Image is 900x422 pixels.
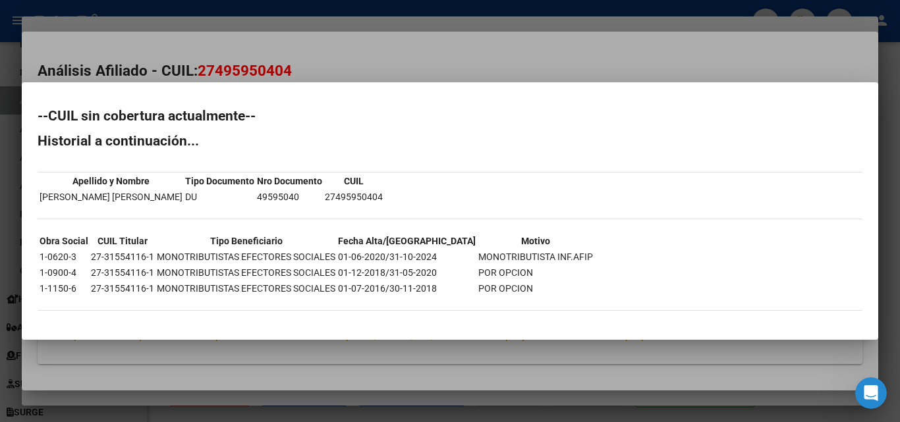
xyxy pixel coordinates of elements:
[90,281,155,296] td: 27-31554116-1
[38,109,862,122] h2: --CUIL sin cobertura actualmente--
[478,250,594,264] td: MONOTRIBUTISTA INF.AFIP
[478,234,594,248] th: Motivo
[39,250,89,264] td: 1-0620-3
[38,134,862,147] h2: Historial a continuación...
[90,234,155,248] th: CUIL Titular
[156,250,336,264] td: MONOTRIBUTISTAS EFECTORES SOCIALES
[184,190,255,204] td: DU
[337,234,476,248] th: Fecha Alta/[GEOGRAPHIC_DATA]
[39,174,183,188] th: Apellido y Nombre
[855,377,887,409] iframe: Intercom live chat
[478,265,594,280] td: POR OPCION
[337,250,476,264] td: 01-06-2020/31-10-2024
[39,281,89,296] td: 1-1150-6
[39,190,183,204] td: [PERSON_NAME] [PERSON_NAME]
[39,234,89,248] th: Obra Social
[156,281,336,296] td: MONOTRIBUTISTAS EFECTORES SOCIALES
[39,265,89,280] td: 1-0900-4
[324,174,383,188] th: CUIL
[256,190,323,204] td: 49595040
[90,265,155,280] td: 27-31554116-1
[90,250,155,264] td: 27-31554116-1
[478,281,594,296] td: POR OPCION
[156,265,336,280] td: MONOTRIBUTISTAS EFECTORES SOCIALES
[184,174,255,188] th: Tipo Documento
[156,234,336,248] th: Tipo Beneficiario
[337,265,476,280] td: 01-12-2018/31-05-2020
[324,190,383,204] td: 27495950404
[256,174,323,188] th: Nro Documento
[337,281,476,296] td: 01-07-2016/30-11-2018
